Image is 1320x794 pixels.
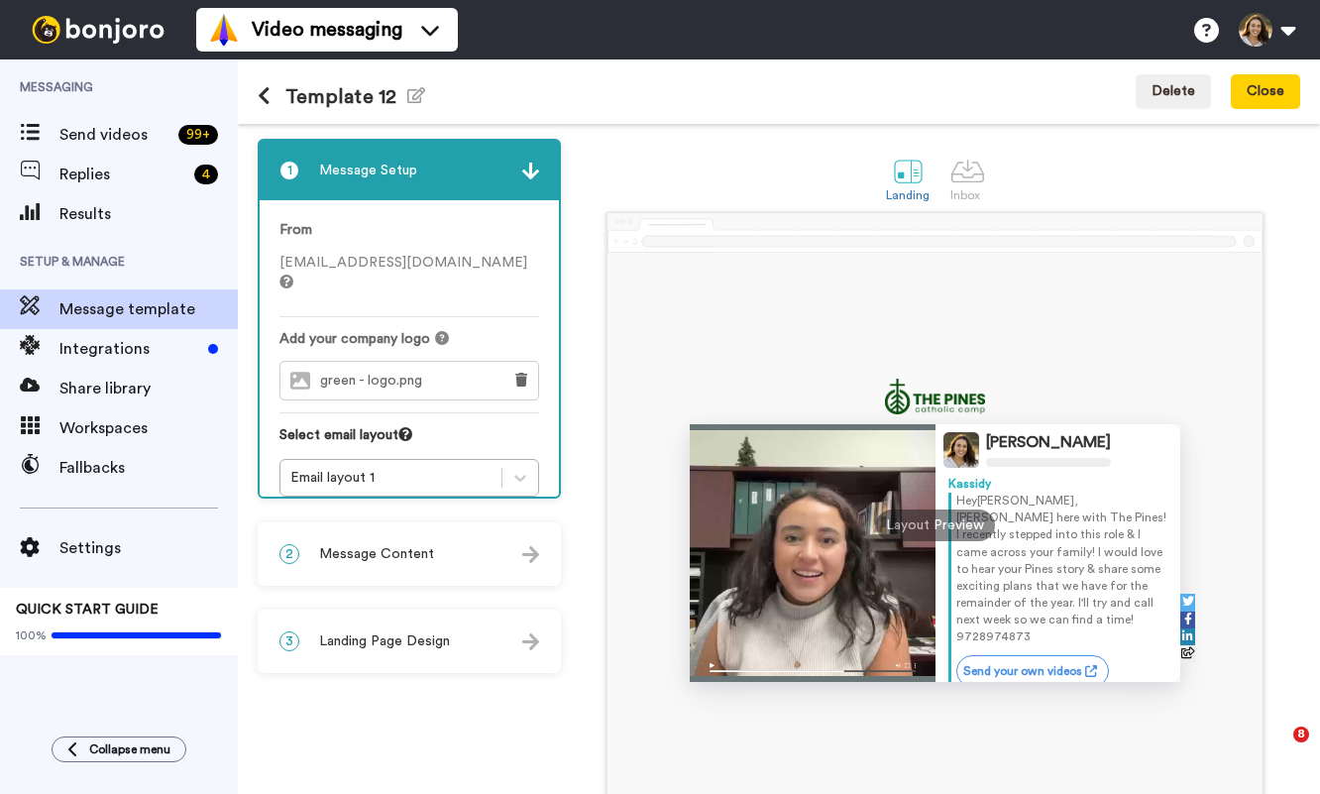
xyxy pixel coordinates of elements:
span: [EMAIL_ADDRESS][DOMAIN_NAME] [279,256,531,289]
span: Workspaces [59,416,238,440]
span: Message Content [319,544,434,564]
span: Integrations [59,337,200,361]
div: Select email layout [279,425,539,459]
div: 2Message Content [258,522,561,586]
span: Replies [59,163,186,186]
span: Fallbacks [59,456,238,480]
a: Inbox [940,144,995,212]
div: Email layout 1 [290,468,492,488]
div: [PERSON_NAME] [986,433,1111,452]
span: 100% [16,627,47,643]
button: Collapse menu [52,737,186,762]
button: Delete [1136,74,1211,110]
h1: Template 12 [258,85,425,108]
span: 3 [279,631,299,651]
img: bj-logo-header-white.svg [24,16,172,44]
iframe: Intercom live chat [1253,727,1300,774]
div: 4 [194,165,218,184]
div: Kassidy [948,476,1168,493]
span: 1 [279,161,299,180]
span: Share library [59,377,238,400]
span: QUICK START GUIDE [16,603,159,617]
span: Message Setup [319,161,417,180]
span: Video messaging [252,16,402,44]
img: arrow.svg [522,163,539,179]
span: Landing Page Design [319,631,450,651]
span: Send videos [59,123,170,147]
label: From [279,220,312,241]
a: Landing [876,144,940,212]
div: Layout Preview [876,510,995,541]
img: player-controls-full.svg [690,653,935,682]
div: Inbox [950,188,985,202]
span: 8 [1293,727,1309,742]
div: 3Landing Page Design [258,610,561,673]
div: Landing [886,188,931,202]
span: Collapse menu [89,741,170,757]
button: Close [1231,74,1300,110]
span: Message template [59,297,238,321]
span: Results [59,202,238,226]
img: arrow.svg [522,633,539,650]
img: 02d5c9d2-4ea3-428a-84a1-b3a741546b10 [885,379,985,414]
img: Profile Image [943,432,979,468]
a: Send your own videos [956,655,1109,687]
div: 99 + [178,125,218,145]
img: arrow.svg [522,546,539,563]
span: Settings [59,536,238,560]
p: Hey [PERSON_NAME] , [PERSON_NAME] here with The Pines! I recently stepped into this role & I came... [956,493,1168,645]
span: 2 [279,544,299,564]
span: green - logo.png [320,373,432,390]
img: vm-color.svg [208,14,240,46]
span: Add your company logo [279,329,430,349]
